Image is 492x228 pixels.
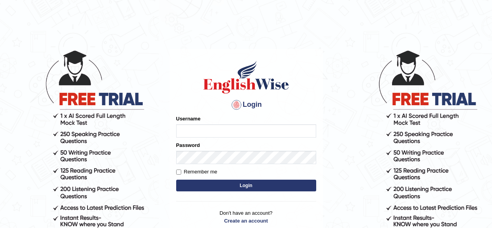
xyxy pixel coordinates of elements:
[176,115,201,122] label: Username
[176,217,316,224] a: Create an account
[176,168,217,176] label: Remember me
[176,141,200,149] label: Password
[176,180,316,191] button: Login
[202,60,291,95] img: Logo of English Wise sign in for intelligent practice with AI
[176,99,316,111] h4: Login
[176,170,181,175] input: Remember me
